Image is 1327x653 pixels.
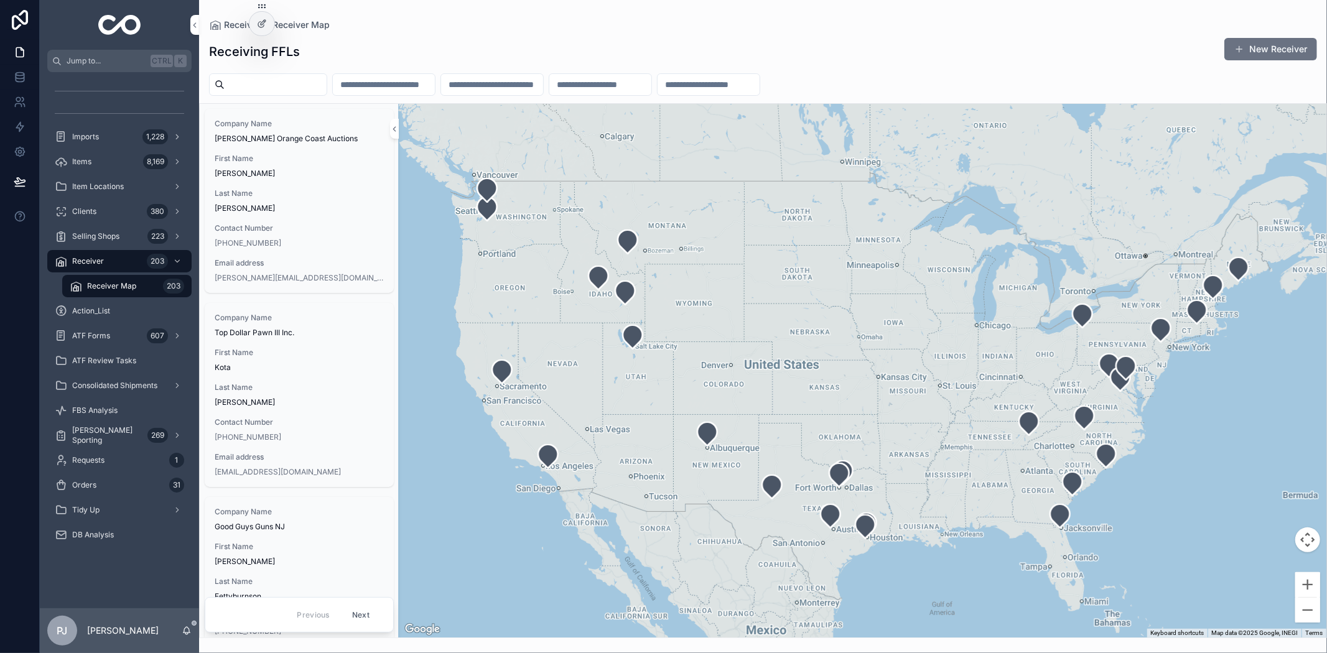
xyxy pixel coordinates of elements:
button: New Receiver [1224,38,1317,60]
span: Fettyburnson [215,591,384,601]
span: Contact Number [215,417,384,427]
span: Company Name [215,313,384,323]
span: FBS Analysis [72,405,118,415]
span: Selling Shops [72,231,119,241]
span: ATF Review Tasks [72,356,136,366]
button: Jump to...CtrlK [47,50,192,72]
span: Company Name [215,507,384,517]
span: [PERSON_NAME] [215,557,384,567]
a: [PERSON_NAME] Sporting269 [47,424,192,447]
span: Contact Number [215,223,384,233]
span: Tidy Up [72,505,100,515]
span: [PERSON_NAME] [215,169,384,178]
a: Clients380 [47,200,192,223]
div: 380 [147,204,168,219]
button: Zoom out [1295,598,1320,623]
a: Imports1,228 [47,126,192,148]
div: 203 [147,254,168,269]
button: Next [343,605,378,624]
a: Receiver Map203 [62,275,192,297]
div: scrollable content [40,72,199,562]
span: Consolidated Shipments [72,381,157,391]
a: Company Name[PERSON_NAME] Orange Coast AuctionsFirst Name[PERSON_NAME]Last Name[PERSON_NAME]Conta... [205,109,394,293]
span: [PERSON_NAME] [215,397,384,407]
span: PJ [57,623,68,638]
span: [PERSON_NAME] Orange Coast Auctions [215,134,384,144]
span: Receiver [224,19,260,31]
div: 1 [169,453,184,468]
a: [EMAIL_ADDRESS][DOMAIN_NAME] [215,467,341,477]
span: Last Name [215,577,384,586]
span: Orders [72,480,96,490]
a: Receiver [209,19,260,31]
div: 31 [169,478,184,493]
a: Receiver203 [47,250,192,272]
span: Action_List [72,306,110,316]
a: Orders31 [47,474,192,496]
a: Items8,169 [47,151,192,173]
div: 223 [147,229,168,244]
span: First Name [215,154,384,164]
a: ATF Forms607 [47,325,192,347]
span: Good Guys Guns NJ [215,522,384,532]
a: Consolidated Shipments [47,374,192,397]
span: First Name [215,542,384,552]
a: [PHONE_NUMBER] [215,432,281,442]
span: Jump to... [67,56,146,66]
span: Map data ©2025 Google, INEGI [1211,629,1298,636]
span: Email address [215,452,384,462]
div: 269 [147,428,168,443]
span: DB Analysis [72,530,114,540]
a: ATF Review Tasks [47,350,192,372]
a: Open this area in Google Maps (opens a new window) [402,621,443,637]
button: Zoom in [1295,572,1320,597]
a: FBS Analysis [47,399,192,422]
a: Tidy Up [47,499,192,521]
h1: Receiving FFLs [209,43,300,60]
img: App logo [98,15,141,35]
span: Email address [215,258,384,268]
div: 1,228 [142,129,168,144]
span: Ctrl [151,55,173,67]
span: Clients [72,206,96,216]
a: [PERSON_NAME][EMAIL_ADDRESS][DOMAIN_NAME] [215,273,384,283]
button: Keyboard shortcuts [1150,629,1204,637]
a: Selling Shops223 [47,225,192,248]
a: Terms (opens in new tab) [1305,629,1323,636]
span: Last Name [215,188,384,198]
span: Receiver Map [87,281,136,291]
span: Company Name [215,119,384,129]
button: Map camera controls [1295,527,1320,552]
span: Receiver [72,256,104,266]
div: 203 [163,279,184,294]
span: K [175,56,185,66]
span: [PERSON_NAME] [215,203,384,213]
a: [PHONE_NUMBER] [215,238,281,248]
a: Item Locations [47,175,192,198]
span: First Name [215,348,384,358]
span: ATF Forms [72,331,110,341]
a: Receiver Map [272,19,330,31]
a: Company NameTop Dollar Pawn III Inc.First NameKotaLast Name[PERSON_NAME]Contact Number[PHONE_NUMB... [205,303,394,487]
span: Items [72,157,91,167]
div: 607 [147,328,168,343]
div: 8,169 [143,154,168,169]
span: Requests [72,455,105,465]
span: Imports [72,132,99,142]
span: [PERSON_NAME] Sporting [72,425,142,445]
span: Item Locations [72,182,124,192]
a: Requests1 [47,449,192,471]
a: Action_List [47,300,192,322]
span: Kota [215,363,384,373]
span: Top Dollar Pawn III Inc. [215,328,384,338]
a: DB Analysis [47,524,192,546]
p: [PERSON_NAME] [87,624,159,637]
span: Last Name [215,382,384,392]
img: Google [402,621,443,637]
